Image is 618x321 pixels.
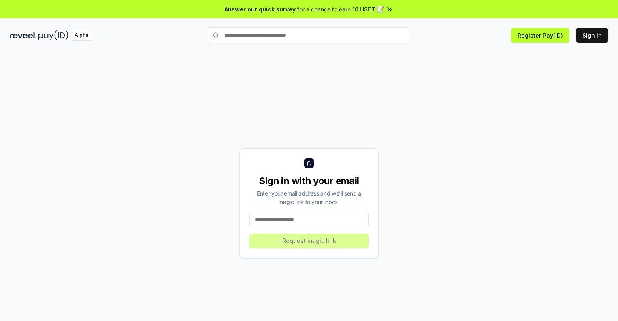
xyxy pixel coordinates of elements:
button: Register Pay(ID) [511,28,569,43]
button: Sign In [576,28,608,43]
span: Answer our quick survey [224,5,296,13]
div: Sign in with your email [249,174,369,187]
img: logo_small [304,158,314,168]
img: pay_id [38,30,68,40]
div: Enter your email address and we’ll send a magic link to your inbox. [249,189,369,206]
span: for a chance to earn 10 USDT 📝 [297,5,384,13]
div: Alpha [70,30,93,40]
img: reveel_dark [10,30,37,40]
